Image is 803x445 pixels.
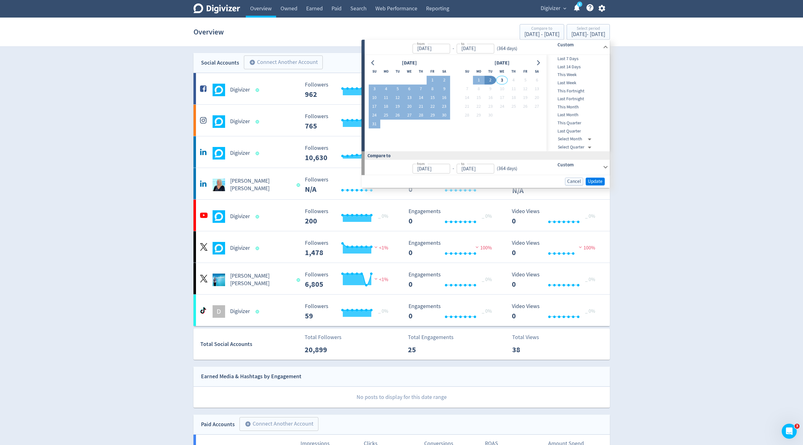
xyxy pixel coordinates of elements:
img: Emma Lo Russo undefined [213,274,225,286]
button: 17 [496,93,508,102]
div: Last Month [547,111,609,119]
button: 10 [368,93,380,102]
button: 19 [392,102,404,111]
span: Last Quarter [547,128,609,134]
span: This Month [547,104,609,111]
svg: Followers --- [302,145,396,162]
button: Update [586,177,605,185]
button: 22 [427,102,438,111]
button: 15 [427,93,438,102]
th: Wednesday [404,67,415,76]
th: Sunday [461,67,473,76]
button: 24 [496,102,508,111]
button: Select period[DATE]- [DATE] [567,24,610,40]
button: Cancel [565,177,583,185]
svg: Followers --- [302,272,396,288]
p: 25 [408,344,444,355]
button: 12 [519,85,531,93]
span: 100% [474,245,492,251]
img: Digivizer undefined [213,147,225,160]
a: Emma Lo Russo undefined[PERSON_NAME] [PERSON_NAME] Followers --- _ 0% Followers N/A Engagements 0... [193,168,610,199]
img: negative-performance.svg [577,245,584,249]
svg: Video Views 0 [509,272,603,288]
p: 38 [512,344,548,355]
button: 17 [368,102,380,111]
span: Update [588,179,603,184]
div: D [213,305,225,318]
svg: Video Views 0 [509,208,603,225]
img: Digivizer undefined [213,115,225,128]
button: 15 [473,93,485,102]
span: _ 0% [378,308,388,314]
button: Go to next month [534,58,543,67]
img: Digivizer undefined [213,84,225,96]
button: 24 [368,111,380,120]
a: Digivizer undefinedDigivizer Followers --- Followers 1,478 <1% Engagements 0 Engagements 0 100% V... [193,231,610,263]
button: 4 [380,85,392,93]
button: 6 [531,76,543,85]
span: Last Month [547,112,609,118]
div: [DATE] [492,59,511,67]
div: Last Fortnight [547,95,609,103]
button: 12 [392,93,404,102]
th: Saturday [531,67,543,76]
span: Cancel [567,179,581,184]
label: to [461,161,464,166]
a: Emma Lo Russo undefined[PERSON_NAME] [PERSON_NAME] Followers --- Followers 6,805 <1% Engagements ... [193,263,610,294]
th: Monday [473,67,485,76]
button: 7 [461,85,473,93]
div: Earned Media & Hashtags by Engagement [201,372,301,381]
span: Last Week [547,80,609,86]
button: 6 [404,85,415,93]
span: Data last synced: 3 Sep 2025, 11:02am (AEST) [255,152,261,155]
button: 26 [519,102,531,111]
button: 3 [496,76,508,85]
div: Last Quarter [547,127,609,135]
th: Friday [427,67,438,76]
button: 20 [404,102,415,111]
button: 29 [427,111,438,120]
button: 11 [380,93,392,102]
h5: Digivizer [230,86,250,94]
th: Thursday [415,67,427,76]
span: <1% [373,245,388,251]
div: This Quarter [547,119,609,127]
div: Select period [571,26,605,32]
svg: Followers --- [302,240,396,257]
span: _ 0% [378,213,388,219]
button: 5 [392,85,404,93]
p: Total Views [512,333,548,342]
button: 18 [380,102,392,111]
th: Monday [380,67,392,76]
a: Connect Another Account [239,56,323,69]
div: ( 364 days ) [494,45,520,52]
span: Last 14 Days [547,64,609,71]
a: Digivizer undefinedDigivizer Followers --- Followers 10,630 <1% Engagements 21 Engagements 21 48%... [193,136,610,168]
div: [DATE] - [DATE] [571,32,605,37]
span: <1% [373,276,388,283]
p: No posts to display for this date range [194,387,610,408]
span: 3 [795,424,800,429]
th: Tuesday [392,67,404,76]
th: Tuesday [485,67,496,76]
th: Friday [519,67,531,76]
span: _ 0% [482,308,492,314]
div: from-to(364 days)Custom [365,160,610,175]
img: negative-performance.svg [474,245,480,249]
button: 11 [508,85,519,93]
svg: Video Views 0 [509,240,603,257]
button: 14 [461,93,473,102]
button: 16 [438,93,450,102]
span: _ 0% [585,308,595,314]
img: Digivizer undefined [213,210,225,223]
text: 5 [579,2,580,7]
button: 29 [473,111,485,120]
div: from-to(364 days)Custom [365,55,610,151]
svg: Engagements 0 [405,272,499,288]
span: Data last synced: 3 Sep 2025, 1:01pm (AEST) [255,310,261,313]
button: 9 [485,85,496,93]
a: Connect Another Account [235,418,318,431]
h5: Digivizer [230,149,250,157]
div: Select Month [558,135,594,143]
svg: Video Views 0 [509,303,603,320]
